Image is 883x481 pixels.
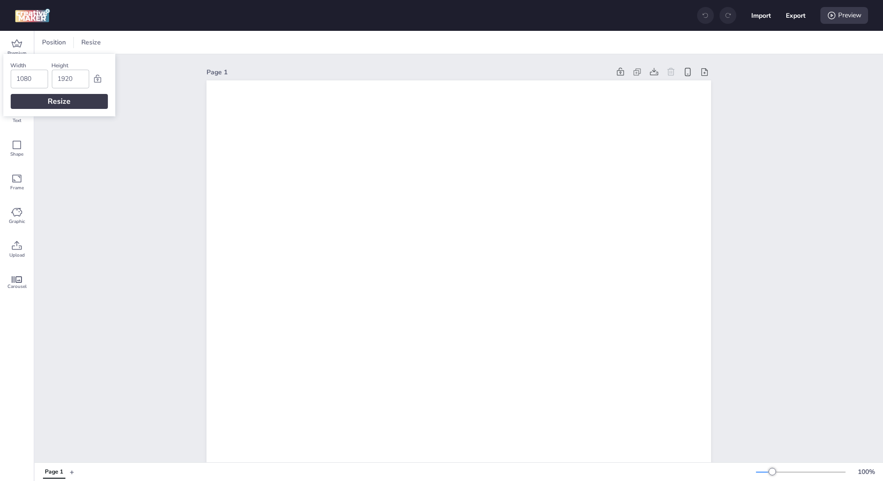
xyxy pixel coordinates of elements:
[70,464,74,480] button: +
[51,61,89,70] div: Height
[855,467,877,477] div: 100 %
[10,151,23,158] span: Shape
[45,468,63,476] div: Page 1
[7,283,27,290] span: Carousel
[9,218,25,225] span: Graphic
[9,251,25,259] span: Upload
[15,8,50,22] img: logo Creative Maker
[38,464,70,480] div: Tabs
[7,50,27,57] span: Premium
[10,61,48,70] div: Width
[207,67,610,77] div: Page 1
[40,37,68,47] span: Position
[751,6,771,25] button: Import
[13,117,21,124] span: Text
[79,37,103,47] span: Resize
[10,184,24,192] span: Frame
[786,6,805,25] button: Export
[820,7,868,24] div: Preview
[10,94,107,109] div: Resize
